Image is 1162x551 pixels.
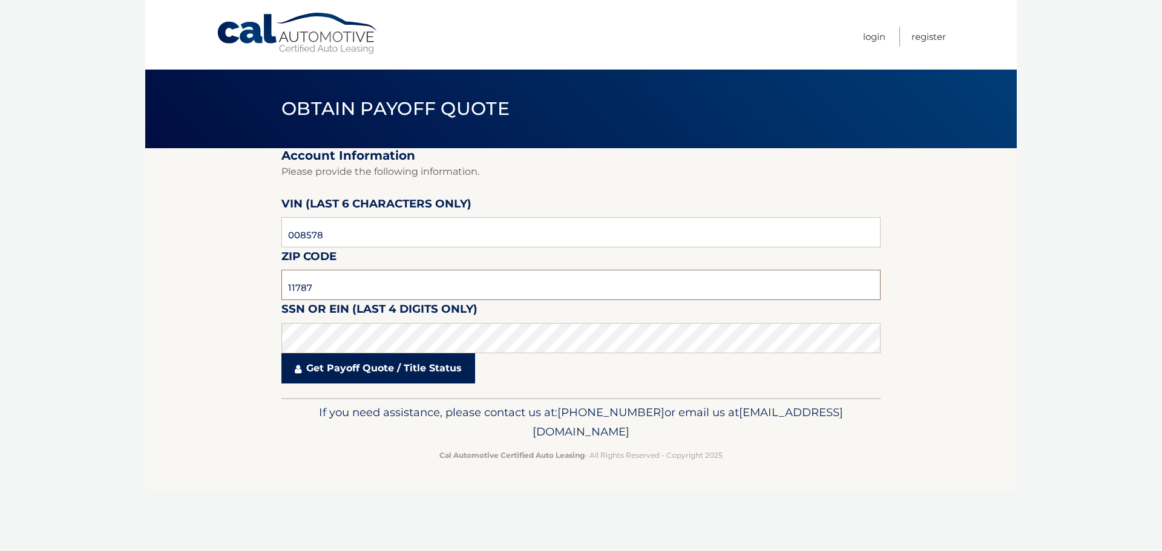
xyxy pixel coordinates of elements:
[281,300,478,322] label: SSN or EIN (last 4 digits only)
[281,195,471,217] label: VIN (last 6 characters only)
[557,405,665,419] span: [PHONE_NUMBER]
[216,12,379,55] a: Cal Automotive
[281,148,881,163] h2: Account Information
[281,247,336,270] label: Zip Code
[281,163,881,180] p: Please provide the following information.
[289,403,873,442] p: If you need assistance, please contact us at: or email us at
[439,451,585,460] strong: Cal Automotive Certified Auto Leasing
[281,353,475,383] a: Get Payoff Quote / Title Status
[863,27,885,47] a: Login
[289,449,873,461] p: - All Rights Reserved - Copyright 2025
[911,27,946,47] a: Register
[281,97,510,120] span: Obtain Payoff Quote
